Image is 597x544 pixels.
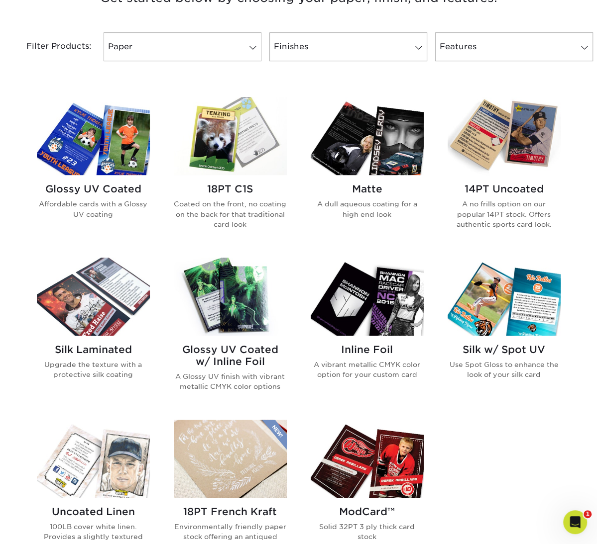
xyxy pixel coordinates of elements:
[311,344,424,356] h2: Inline Foil
[448,360,561,380] p: Use Spot Gloss to enhance the look of your silk card
[37,183,150,195] h2: Glossy UV Coated
[174,420,287,498] img: 18PT French Kraft Trading Cards
[311,420,424,498] img: ModCard™ Trading Cards
[311,506,424,518] h2: ModCard™
[448,97,561,245] a: 14PT Uncoated Trading Cards 14PT Uncoated A no frills option on our popular 14PT stock. Offers au...
[448,199,561,229] p: A no frills option on our popular 14PT stock. Offers authentic sports card look.
[37,360,150,380] p: Upgrade the texture with a protective silk coating
[37,344,150,356] h2: Silk Laminated
[37,97,150,245] a: Glossy UV Coated Trading Cards Glossy UV Coated Affordable cards with a Glossy UV coating
[311,199,424,219] p: A dull aqueous coating for a high end look
[174,258,287,408] a: Glossy UV Coated w/ Inline Foil Trading Cards Glossy UV Coated w/ Inline Foil A Glossy UV finish ...
[563,510,587,534] iframe: Intercom live chat
[448,97,561,175] img: 14PT Uncoated Trading Cards
[448,258,561,336] img: Silk w/ Spot UV Trading Cards
[311,183,424,195] h2: Matte
[311,97,424,175] img: Matte Trading Cards
[174,258,287,336] img: Glossy UV Coated w/ Inline Foil Trading Cards
[174,199,287,229] p: Coated on the front, no coating on the back for that traditional card look
[584,510,592,518] span: 1
[104,32,261,61] a: Paper
[37,506,150,518] h2: Uncoated Linen
[262,420,287,450] img: New Product
[311,522,424,542] p: Solid 32PT 3 ply thick card stock
[311,97,424,245] a: Matte Trading Cards Matte A dull aqueous coating for a high end look
[37,199,150,219] p: Affordable cards with a Glossy UV coating
[448,258,561,408] a: Silk w/ Spot UV Trading Cards Silk w/ Spot UV Use Spot Gloss to enhance the look of your silk card
[311,360,424,380] p: A vibrant metallic CMYK color option for your custom card
[174,371,287,392] p: A Glossy UV finish with vibrant metallic CMYK color options
[37,420,150,498] img: Uncoated Linen Trading Cards
[311,258,424,408] a: Inline Foil Trading Cards Inline Foil A vibrant metallic CMYK color option for your custom card
[37,258,150,336] img: Silk Laminated Trading Cards
[174,506,287,518] h2: 18PT French Kraft
[435,32,593,61] a: Features
[174,344,287,367] h2: Glossy UV Coated w/ Inline Foil
[269,32,427,61] a: Finishes
[311,258,424,336] img: Inline Foil Trading Cards
[448,344,561,356] h2: Silk w/ Spot UV
[448,183,561,195] h2: 14PT Uncoated
[37,258,150,408] a: Silk Laminated Trading Cards Silk Laminated Upgrade the texture with a protective silk coating
[174,97,287,175] img: 18PT C1S Trading Cards
[174,183,287,195] h2: 18PT C1S
[174,97,287,245] a: 18PT C1S Trading Cards 18PT C1S Coated on the front, no coating on the back for that traditional ...
[37,97,150,175] img: Glossy UV Coated Trading Cards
